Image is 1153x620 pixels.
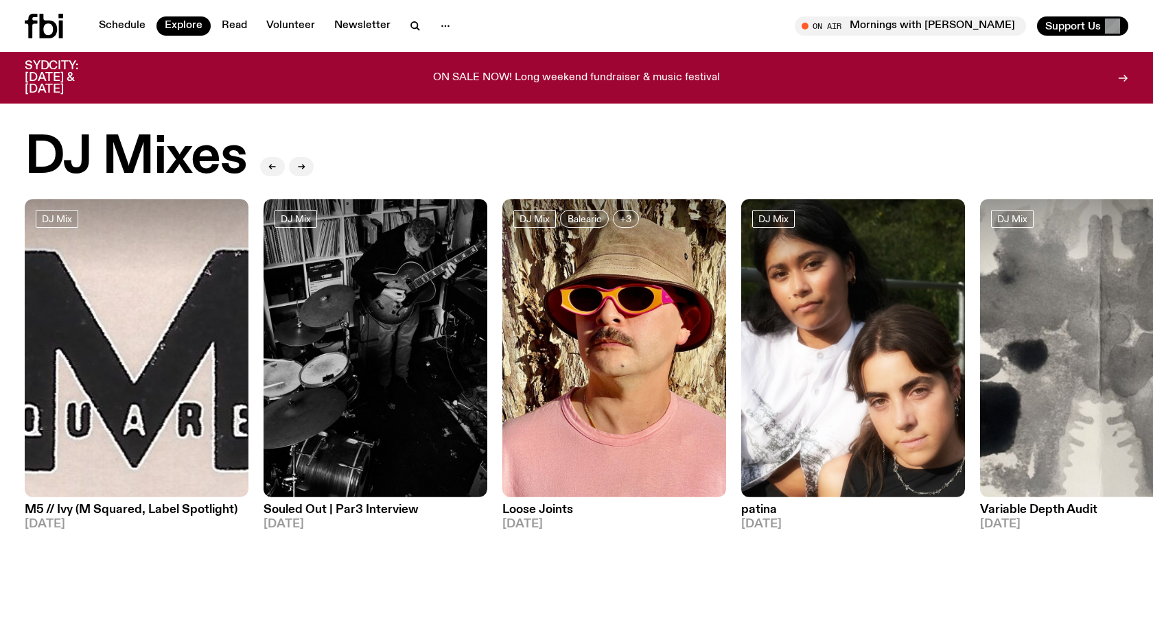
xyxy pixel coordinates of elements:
[25,504,248,516] h3: M5 // Ivy (M Squared, Label Spotlight)
[326,16,399,36] a: Newsletter
[568,213,601,224] span: Balearic
[741,504,965,516] h3: patina
[620,213,631,224] span: +3
[513,210,556,228] a: DJ Mix
[795,16,1026,36] button: On AirMornings with [PERSON_NAME]
[433,72,720,84] p: ON SALE NOW! Long weekend fundraiser & music festival
[741,518,965,530] span: [DATE]
[25,60,113,95] h3: SYDCITY: [DATE] & [DATE]
[741,497,965,530] a: patina[DATE]
[997,213,1027,224] span: DJ Mix
[613,210,639,228] button: +3
[213,16,255,36] a: Read
[560,210,609,228] a: Balearic
[275,210,317,228] a: DJ Mix
[502,504,726,516] h3: Loose Joints
[91,16,154,36] a: Schedule
[264,497,487,530] a: Souled Out | Par3 Interview[DATE]
[25,497,248,530] a: M5 // Ivy (M Squared, Label Spotlight)[DATE]
[25,132,246,184] h2: DJ Mixes
[502,497,726,530] a: Loose Joints[DATE]
[991,210,1034,228] a: DJ Mix
[752,210,795,228] a: DJ Mix
[25,518,248,530] span: [DATE]
[156,16,211,36] a: Explore
[42,213,72,224] span: DJ Mix
[502,518,726,530] span: [DATE]
[258,16,323,36] a: Volunteer
[520,213,550,224] span: DJ Mix
[264,504,487,516] h3: Souled Out | Par3 Interview
[264,518,487,530] span: [DATE]
[281,213,311,224] span: DJ Mix
[1037,16,1128,36] button: Support Us
[502,199,726,497] img: Tyson stands in front of a paperbark tree wearing orange sunglasses, a suede bucket hat and a pin...
[36,210,78,228] a: DJ Mix
[1045,20,1101,32] span: Support Us
[758,213,789,224] span: DJ Mix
